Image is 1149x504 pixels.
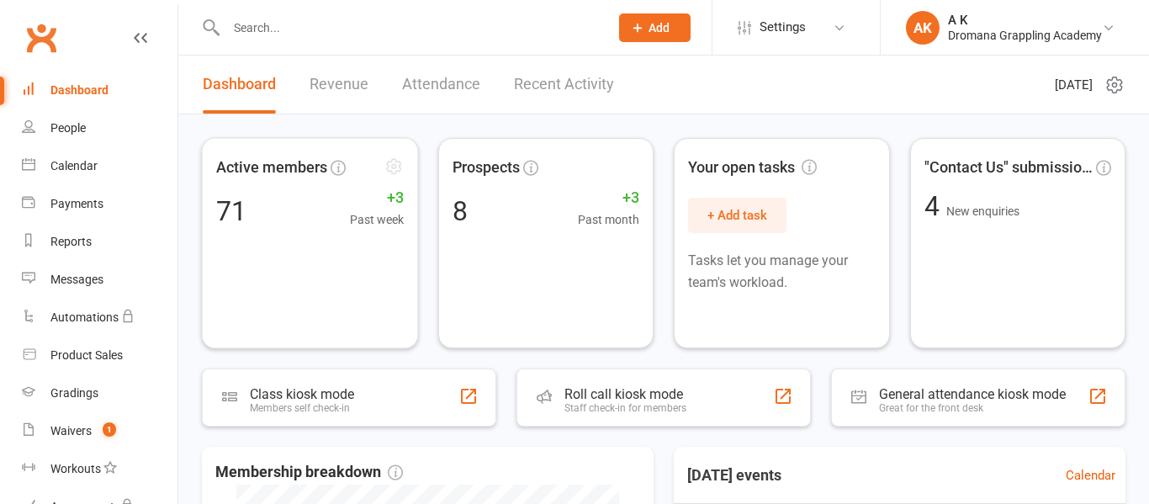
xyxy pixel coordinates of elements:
span: "Contact Us" submissions [924,156,1093,180]
span: [DATE] [1055,75,1093,95]
span: Past week [350,210,404,229]
div: Reports [50,235,92,248]
span: Your open tasks [688,156,817,180]
div: Automations [50,310,119,324]
div: Staff check-in for members [564,402,686,414]
a: Product Sales [22,337,177,374]
div: Waivers [50,424,92,438]
a: Waivers 1 [22,412,177,450]
div: Members self check-in [250,402,354,414]
a: Clubworx [20,17,62,59]
a: Dashboard [22,72,177,109]
div: A K [948,13,1102,28]
span: Past month [578,210,639,229]
a: People [22,109,177,147]
a: Messages [22,261,177,299]
div: People [50,121,86,135]
span: Membership breakdown [215,460,403,485]
div: Dashboard [50,83,109,97]
div: Class kiosk mode [250,386,354,402]
div: General attendance kiosk mode [879,386,1066,402]
div: AK [906,11,940,45]
div: Roll call kiosk mode [564,386,686,402]
a: Attendance [402,56,480,114]
div: 8 [453,198,468,225]
div: Workouts [50,462,101,475]
span: Prospects [453,156,520,180]
a: Calendar [1066,465,1115,485]
a: Revenue [310,56,368,114]
span: +3 [578,186,639,210]
a: Automations [22,299,177,337]
div: Great for the front desk [879,402,1066,414]
a: Gradings [22,374,177,412]
div: 71 [216,197,246,224]
a: Recent Activity [514,56,614,114]
a: Reports [22,223,177,261]
button: Add [619,13,691,42]
input: Search... [221,16,597,40]
button: + Add task [688,198,786,233]
span: 4 [924,190,946,222]
a: Payments [22,185,177,223]
span: 1 [103,422,116,437]
div: Payments [50,197,103,210]
div: Calendar [50,159,98,172]
span: Settings [760,8,806,46]
a: Dashboard [203,56,276,114]
a: Workouts [22,450,177,488]
a: Calendar [22,147,177,185]
div: Gradings [50,386,98,400]
span: New enquiries [946,204,1019,218]
p: Tasks let you manage your team's workload. [688,250,876,293]
h3: [DATE] events [674,460,795,491]
div: Product Sales [50,348,123,362]
span: Active members [216,155,327,179]
div: Dromana Grappling Academy [948,28,1102,43]
div: Messages [50,273,103,286]
span: Add [649,21,670,34]
span: +3 [350,186,404,210]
